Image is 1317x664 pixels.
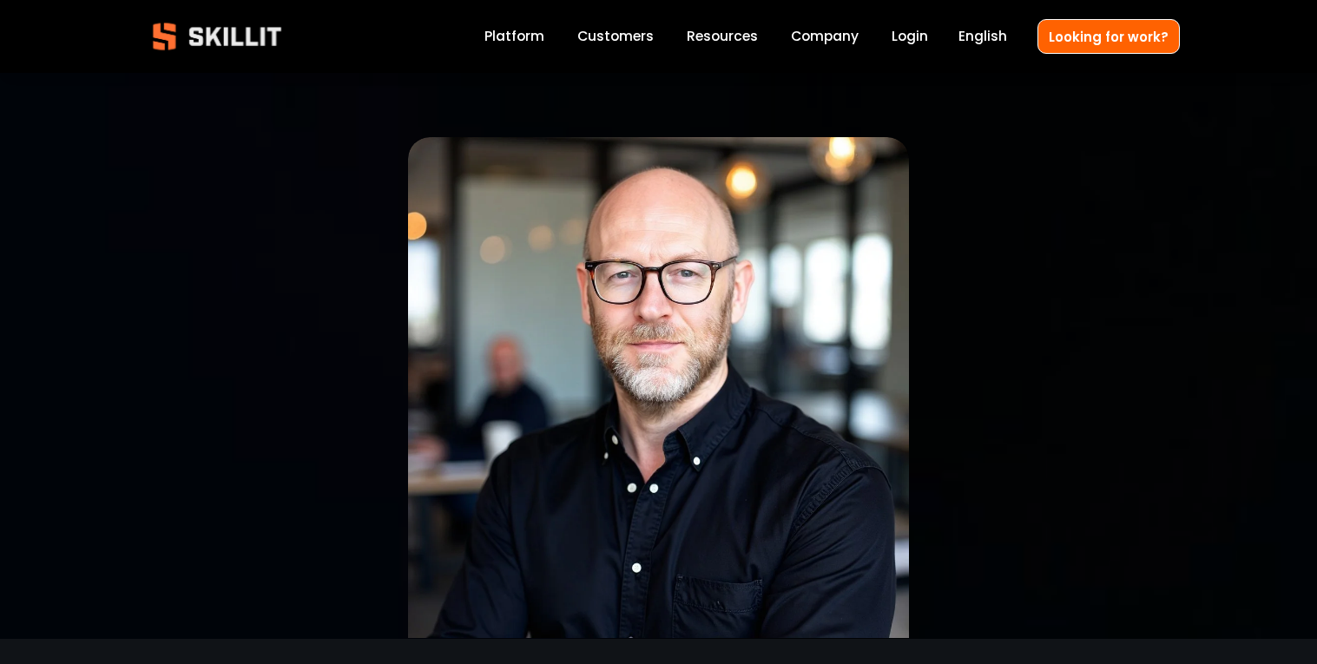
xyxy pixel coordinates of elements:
[687,25,758,49] a: folder dropdown
[484,25,544,49] a: Platform
[138,10,296,62] img: Skillit
[577,25,654,49] a: Customers
[958,25,1007,49] div: language picker
[791,25,859,49] a: Company
[892,25,928,49] a: Login
[958,26,1007,46] span: English
[687,26,758,46] span: Resources
[1037,19,1180,53] a: Looking for work?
